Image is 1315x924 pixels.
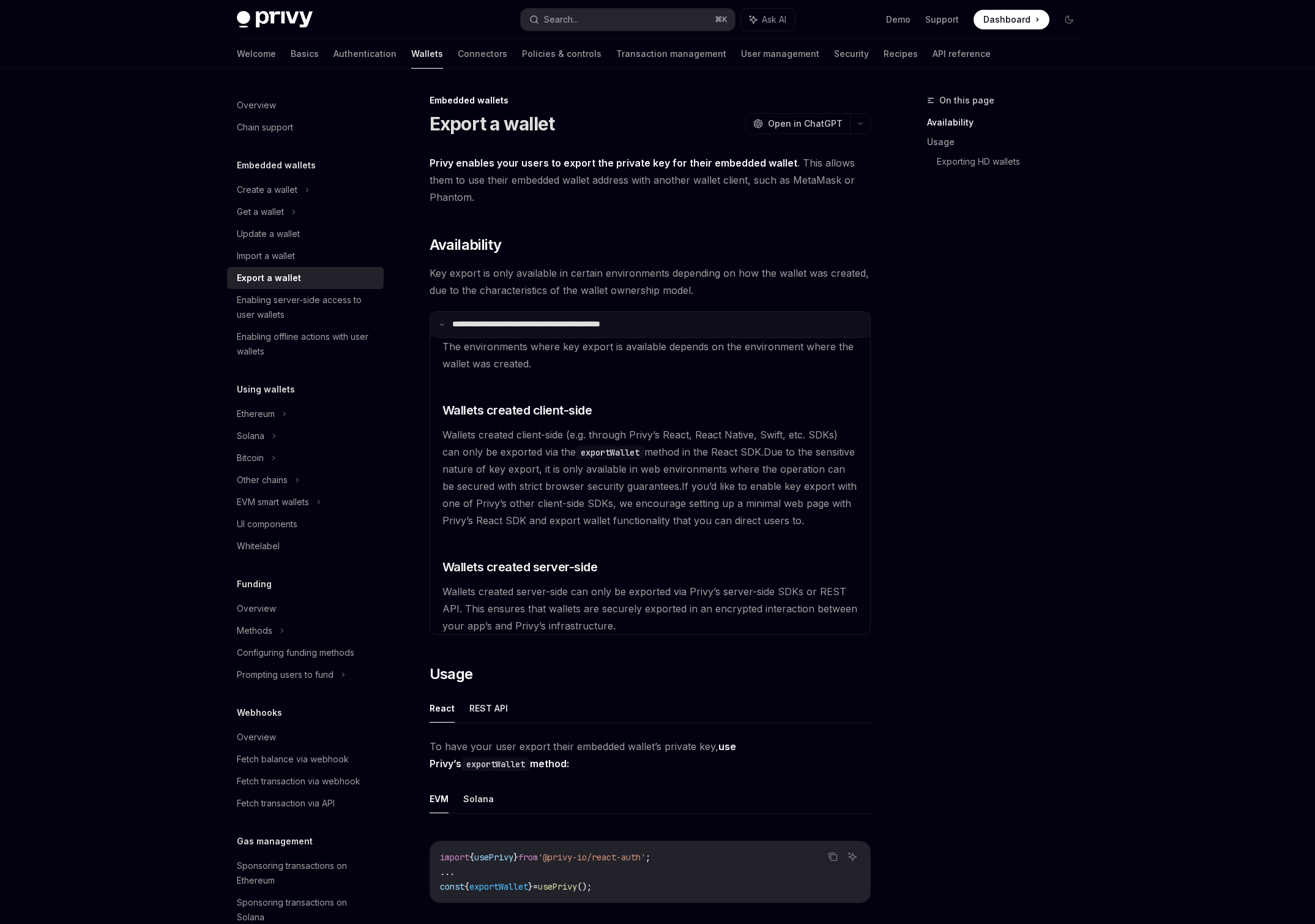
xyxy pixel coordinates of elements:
a: Security [834,39,869,69]
a: Whitelabel [227,535,384,557]
div: Chain support [237,120,293,135]
div: Enabling server-side access to user wallets [237,293,376,322]
h5: Gas management [237,834,313,849]
h5: Using wallets [237,382,295,397]
span: Due to the sensitive nature of key export, it is only available in web environments where the ope... [442,446,855,492]
span: const [440,881,464,892]
a: Dashboard [974,10,1049,29]
div: EVM smart wallets [237,495,309,509]
div: Other chains [237,473,288,487]
div: Prompting users to fund [237,667,333,682]
button: Copy the contents from the code block [825,849,841,865]
span: Wallets created client-side [442,402,592,419]
div: Bitcoin [237,451,264,465]
a: User management [741,39,819,69]
span: Usage [430,664,473,684]
h5: Webhooks [237,705,282,720]
span: import [440,852,469,863]
a: Wallets [411,39,443,69]
button: EVM [430,784,449,813]
a: Fetch balance via webhook [227,748,384,770]
button: REST API [469,694,508,723]
div: UI components [237,517,297,531]
a: Import a wallet [227,245,384,267]
div: Whitelabel [237,539,280,554]
span: = [533,881,538,892]
a: Welcome [237,39,276,69]
span: Availability [430,235,502,255]
a: Enabling server-side access to user wallets [227,289,384,326]
div: Enabling offline actions with user wallets [237,329,376,359]
span: Ask AI [762,13,786,26]
a: Export a wallet [227,267,384,289]
span: Open in ChatGPT [768,118,843,130]
div: Search... [544,12,578,27]
button: React [430,694,455,723]
img: dark logo [237,11,313,28]
span: Dashboard [983,13,1030,26]
button: Toggle dark mode [1059,10,1079,29]
div: Update a wallet [237,227,300,241]
span: '@privy-io/react-auth' [538,852,646,863]
div: Sponsoring transactions on Ethereum [237,858,376,888]
span: Key export is only available in certain environments depending on how the wallet was created, due... [430,265,871,299]
h5: Embedded wallets [237,158,316,173]
div: Export a wallet [237,271,301,285]
span: The environments where key export is available depends on the environment where the wallet was cr... [442,340,854,370]
div: Overview [237,601,276,616]
button: Search...⌘K [521,9,735,31]
code: exportWallet [576,446,644,459]
a: API reference [933,39,991,69]
a: Update a wallet [227,223,384,245]
a: Usage [927,132,1089,152]
button: Open in ChatGPT [745,113,850,134]
div: Embedded wallets [430,94,871,107]
a: Policies & controls [522,39,602,69]
strong: use Privy’s method: [430,740,736,770]
a: Transaction management [616,39,726,69]
span: Wallets created server-side [442,558,598,576]
span: } [513,852,518,863]
a: Authentication [333,39,397,69]
span: ; [646,852,650,863]
div: Create a wallet [237,182,297,197]
div: Solana [237,429,264,443]
a: Enabling offline actions with user wallets [227,326,384,362]
a: Configuring funding methods [227,642,384,664]
strong: Privy enables your users to export the private key for their embedded wallet [430,157,797,169]
a: Recipes [884,39,918,69]
button: Ask AI [741,9,795,31]
a: Demo [886,13,911,26]
span: On this page [939,93,994,108]
span: To have your user export their embedded wallet’s private key, [430,738,871,772]
span: usePrivy [474,852,513,863]
span: ⌘ K [715,15,728,24]
span: { [464,881,469,892]
div: Fetch transaction via webhook [237,774,360,789]
a: Fetch transaction via API [227,792,384,814]
a: Connectors [458,39,507,69]
a: Chain support [227,116,384,138]
a: Fetch transaction via webhook [227,770,384,792]
div: Get a wallet [237,205,284,219]
div: Methods [237,623,272,638]
span: If you’d like to enable key export with one of Privy’s other client-side SDKs, we encourage setti... [442,480,857,527]
a: Sponsoring transactions on Ethereum [227,855,384,892]
span: Wallets created server-side can only be exported via Privy’s server-side SDKs or REST API. This e... [442,585,857,632]
div: Fetch balance via webhook [237,752,349,767]
a: Overview [227,94,384,116]
code: exportWallet [461,757,530,771]
div: Configuring funding methods [237,645,354,660]
div: Overview [237,730,276,745]
a: Basics [291,39,319,69]
span: . This allows them to use their embedded wallet address with another wallet client, such as MetaM... [430,154,871,206]
a: Availability [927,113,1089,132]
div: Import a wallet [237,249,295,263]
span: ... [440,866,455,877]
button: Solana [463,784,494,813]
span: (); [577,881,592,892]
span: from [518,852,538,863]
a: Overview [227,726,384,748]
a: Exporting HD wallets [937,152,1089,171]
div: Overview [237,98,276,113]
